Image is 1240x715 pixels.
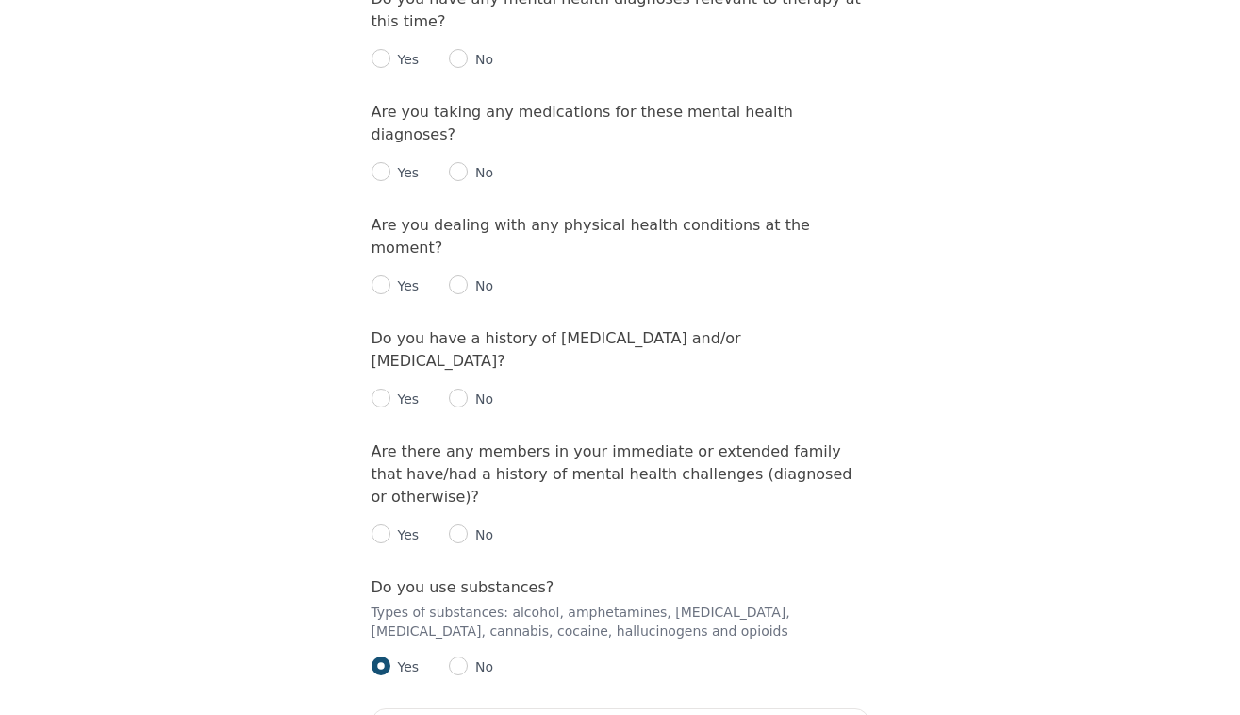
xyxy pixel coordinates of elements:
p: No [468,276,493,295]
p: Yes [390,525,420,544]
p: Yes [390,50,420,69]
label: Do you use substances? [372,578,554,596]
p: Types of substances: alcohol, amphetamines, [MEDICAL_DATA], [MEDICAL_DATA], cannabis, cocaine, ha... [372,603,869,640]
p: Yes [390,163,420,182]
p: No [468,390,493,408]
p: Yes [390,276,420,295]
label: Are you taking any medications for these mental health diagnoses? [372,103,793,143]
p: No [468,50,493,69]
p: No [468,163,493,182]
label: Are you dealing with any physical health conditions at the moment? [372,216,810,257]
p: No [468,657,493,676]
label: Do you have a history of [MEDICAL_DATA] and/or [MEDICAL_DATA]? [372,329,741,370]
p: Yes [390,657,420,676]
label: Are there any members in your immediate or extended family that have/had a history of mental heal... [372,442,852,506]
p: No [468,525,493,544]
p: Yes [390,390,420,408]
